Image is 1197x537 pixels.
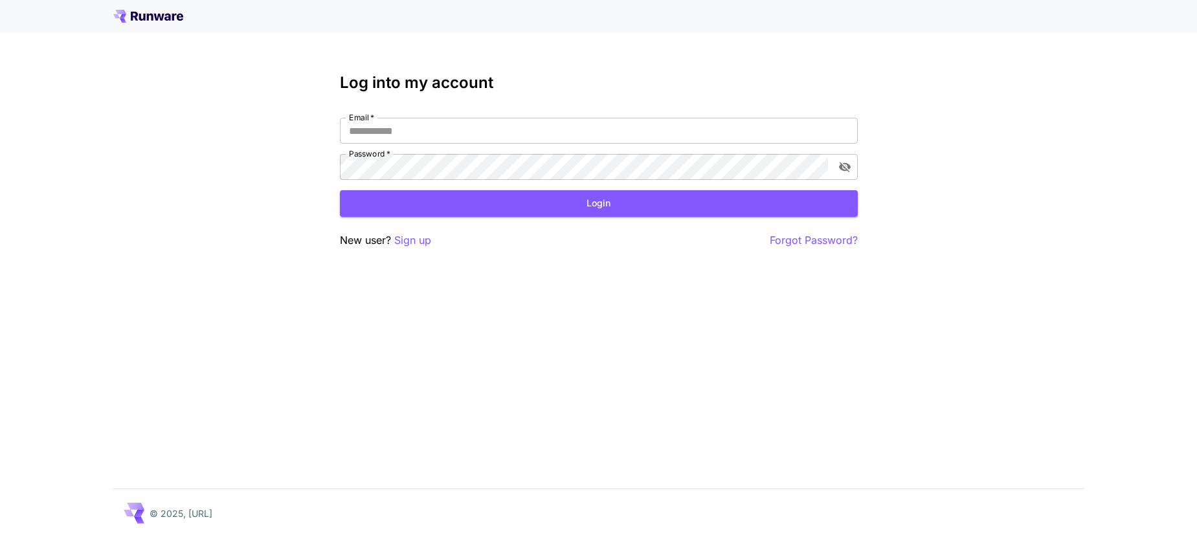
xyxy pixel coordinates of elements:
label: Password [349,148,390,159]
button: Forgot Password? [770,232,858,248]
h3: Log into my account [340,74,858,92]
p: © 2025, [URL] [150,507,212,520]
button: Sign up [394,232,431,248]
label: Email [349,112,374,123]
button: Login [340,190,858,217]
p: New user? [340,232,431,248]
button: toggle password visibility [833,155,856,179]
